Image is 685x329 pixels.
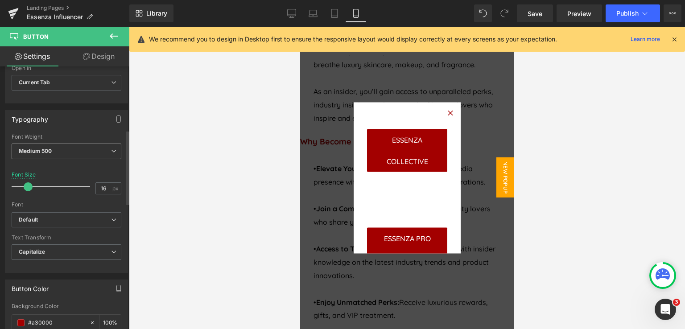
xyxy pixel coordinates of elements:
a: Preview [557,4,602,22]
span: px [112,185,120,191]
span: New Popup [196,131,214,171]
a: Laptop [302,4,324,22]
b: Medium 500 [19,148,52,154]
div: Font [12,202,121,208]
a: New Library [129,4,173,22]
i: Default [19,216,38,224]
button: More [664,4,681,22]
div: Button Color [12,280,49,292]
a: Landing Pages [27,4,129,12]
span: Preview [567,9,591,18]
a: Learn more [627,34,664,45]
button: Publish [606,4,660,22]
span: 3 [673,299,680,306]
div: Background Color [12,303,121,309]
span: ESSENZA PRO CIRCLE [80,201,134,244]
a: Mobile [345,4,367,22]
b: Current Tab [19,79,50,86]
a: Design [66,46,131,66]
p: We recommend you to design in Desktop first to ensure the responsive layout would display correct... [149,34,557,44]
span: Library [146,9,167,17]
div: Text Transform [12,234,121,241]
div: Font Weight [12,134,121,140]
div: Open in [12,65,121,71]
button: Undo [474,4,492,22]
span: Save [528,9,542,18]
div: Font Size [12,172,36,178]
span: Publish [616,10,639,17]
b: Capitalize [19,248,45,255]
a: Tablet [324,4,345,22]
span: Button [23,33,49,40]
iframe: Intercom live chat [655,299,676,320]
span: ESSENZA COLLECTIVE [80,103,134,145]
button: Redo [495,4,513,22]
input: Color [28,318,85,328]
a: ESSENZA COLLECTIVE [67,103,147,145]
span: Essenza Influencer [27,13,83,21]
div: Typography [12,111,48,123]
a: Desktop [281,4,302,22]
a: ESSENZA PRO CIRCLE [67,201,147,244]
